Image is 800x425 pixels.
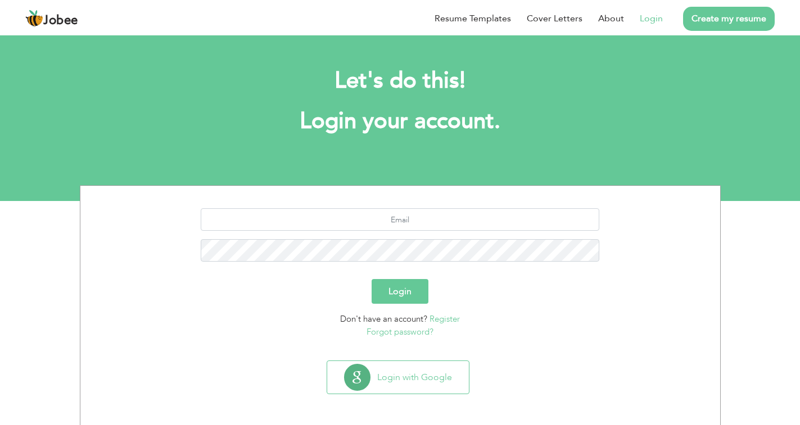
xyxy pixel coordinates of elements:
[640,12,663,25] a: Login
[435,12,511,25] a: Resume Templates
[430,313,460,325] a: Register
[598,12,624,25] a: About
[97,66,704,95] h2: Let's do this!
[43,15,78,27] span: Jobee
[25,10,78,28] a: Jobee
[372,279,428,304] button: Login
[25,10,43,28] img: jobee.io
[340,313,427,325] span: Don't have an account?
[327,361,469,394] button: Login with Google
[201,208,599,231] input: Email
[527,12,582,25] a: Cover Letters
[97,107,704,136] h1: Login your account.
[683,7,775,31] a: Create my resume
[367,326,433,337] a: Forgot password?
